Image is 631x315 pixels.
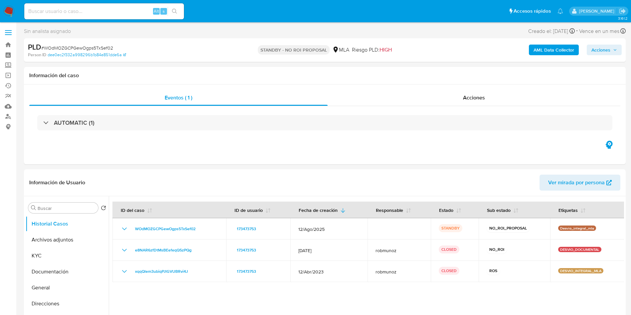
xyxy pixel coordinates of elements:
a: dee0ec2f332a998296b1b84e851dde6a [48,52,126,58]
b: Person ID [28,52,46,58]
div: Creado el: [DATE] [528,27,575,36]
button: search-icon [168,7,181,16]
span: Riesgo PLD: [352,46,392,54]
h1: Información del caso [29,72,620,79]
span: Accesos rápidos [514,8,551,15]
input: Buscar [38,205,95,211]
button: KYC [26,248,109,264]
span: Sin analista asignado [24,28,71,35]
span: - [576,27,578,36]
b: AML Data Collector [534,45,574,55]
button: Direcciones [26,296,109,312]
span: s [163,8,165,14]
span: Ver mirada por persona [548,175,605,191]
span: Acciones [463,94,485,101]
h1: Información de Usuario [29,179,85,186]
input: Buscar usuario o caso... [24,7,184,16]
button: Acciones [587,45,622,55]
span: Acciones [591,45,610,55]
span: Eventos ( 1 ) [165,94,192,101]
span: Alt [154,8,159,14]
button: Archivos adjuntos [26,232,109,248]
h3: AUTOMATIC (1) [54,119,94,126]
div: AUTOMATIC (1) [37,115,612,130]
button: Documentación [26,264,109,280]
button: AML Data Collector [529,45,579,55]
button: Volver al orden por defecto [101,205,106,213]
b: PLD [28,42,41,52]
span: Vence en un mes [579,28,619,35]
span: HIGH [380,46,392,54]
button: Historial Casos [26,216,109,232]
button: General [26,280,109,296]
p: yesica.facco@mercadolibre.com [579,8,617,14]
a: Notificaciones [557,8,563,14]
a: Salir [619,8,626,15]
button: Ver mirada por persona [540,175,620,191]
span: # WOdMOZGCPGewOgps5TxSef02 [41,45,113,51]
p: STANDBY - NO ROI PROPOSAL [258,45,330,55]
div: MLA [332,46,349,54]
button: Buscar [31,205,36,211]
